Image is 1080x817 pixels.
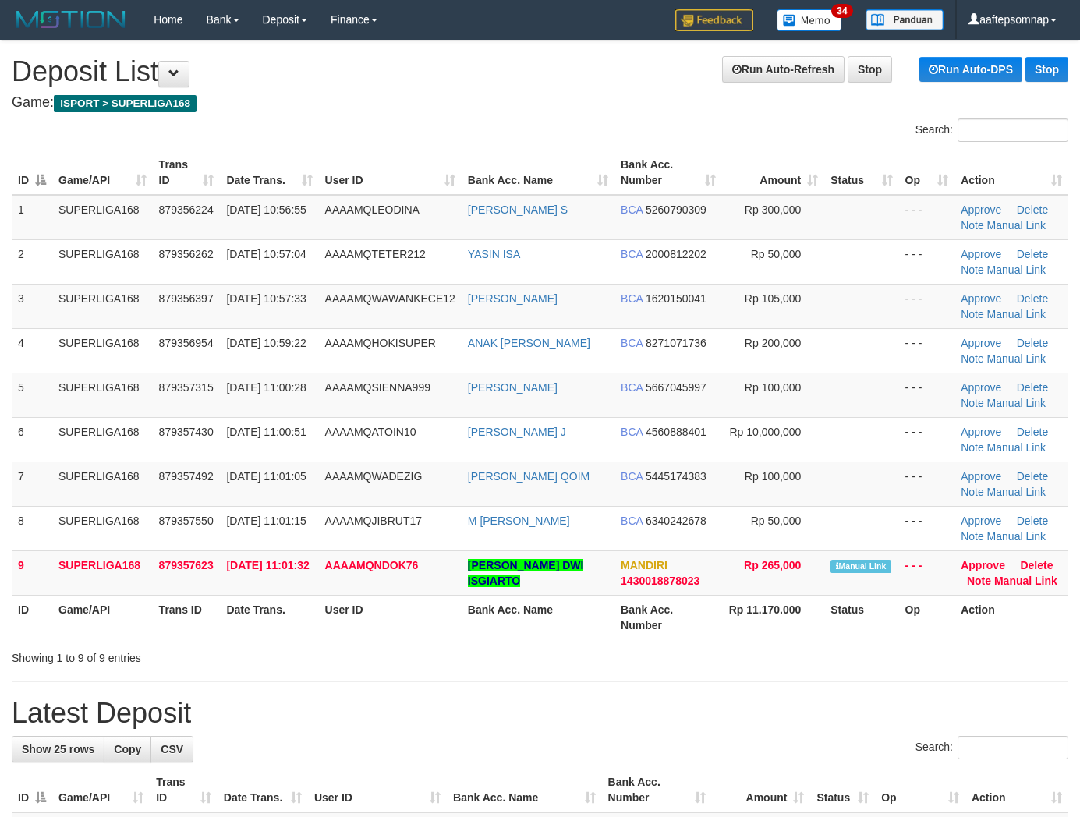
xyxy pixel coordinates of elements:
span: AAAAMQTETER212 [325,248,426,260]
td: - - - [899,373,955,417]
a: Note [961,397,984,409]
td: 1 [12,195,52,240]
span: 879357492 [159,470,214,483]
th: Action: activate to sort column ascending [965,768,1068,812]
a: Note [961,308,984,320]
a: Manual Link [987,486,1046,498]
th: Game/API: activate to sort column ascending [52,768,150,812]
td: SUPERLIGA168 [52,328,153,373]
th: Amount: activate to sort column ascending [712,768,810,812]
td: SUPERLIGA168 [52,462,153,506]
span: [DATE] 11:00:51 [226,426,306,438]
span: Rp 10,000,000 [729,426,801,438]
th: Bank Acc. Number: activate to sort column ascending [614,150,722,195]
span: BCA [621,337,643,349]
a: YASIN ISA [468,248,520,260]
th: Trans ID: activate to sort column ascending [150,768,218,812]
a: Delete [1017,515,1048,527]
img: MOTION_logo.png [12,8,130,31]
span: [DATE] 10:57:33 [226,292,306,305]
h1: Latest Deposit [12,698,1068,729]
span: ISPORT > SUPERLIGA168 [54,95,197,112]
th: Trans ID: activate to sort column ascending [153,150,221,195]
span: Rp 50,000 [751,248,802,260]
span: [DATE] 10:59:22 [226,337,306,349]
img: Button%20Memo.svg [777,9,842,31]
a: Delete [1017,381,1048,394]
td: SUPERLIGA168 [52,373,153,417]
span: BCA [621,292,643,305]
td: 3 [12,284,52,328]
a: CSV [150,736,193,762]
th: User ID: activate to sort column ascending [308,768,447,812]
span: Copy 1430018878023 to clipboard [621,575,699,587]
span: 879357550 [159,515,214,527]
div: Showing 1 to 9 of 9 entries [12,644,438,666]
th: Op: activate to sort column ascending [875,768,965,812]
td: SUPERLIGA168 [52,550,153,595]
th: Action [954,595,1068,639]
th: User ID [319,595,462,639]
a: Run Auto-Refresh [722,56,845,83]
span: Rp 100,000 [745,381,801,394]
th: Bank Acc. Name [462,595,614,639]
a: [PERSON_NAME] [468,292,558,305]
th: Trans ID [153,595,221,639]
span: Copy 5667045997 to clipboard [646,381,706,394]
span: Copy 5260790309 to clipboard [646,203,706,216]
a: Manual Link [987,308,1046,320]
a: [PERSON_NAME] QOIM [468,470,590,483]
th: Date Trans.: activate to sort column ascending [218,768,308,812]
td: - - - [899,328,955,373]
td: 8 [12,506,52,550]
h1: Deposit List [12,56,1068,87]
th: Date Trans. [220,595,318,639]
label: Search: [915,118,1068,142]
input: Search: [958,118,1068,142]
a: Approve [961,381,1001,394]
span: 879356397 [159,292,214,305]
td: 7 [12,462,52,506]
a: Show 25 rows [12,736,104,762]
span: Rp 50,000 [751,515,802,527]
th: User ID: activate to sort column ascending [319,150,462,195]
a: Delete [1017,337,1048,349]
span: Copy 6340242678 to clipboard [646,515,706,527]
td: 2 [12,239,52,284]
td: - - - [899,284,955,328]
span: [DATE] 10:57:04 [226,248,306,260]
th: Status: activate to sort column ascending [824,150,898,195]
a: Manual Link [987,352,1046,365]
span: AAAAMQWADEZIG [325,470,423,483]
th: Game/API: activate to sort column ascending [52,150,153,195]
span: [DATE] 11:01:05 [226,470,306,483]
span: 879356224 [159,203,214,216]
a: Delete [1017,470,1048,483]
span: Copy [114,743,141,755]
span: [DATE] 11:00:28 [226,381,306,394]
a: Note [967,575,991,587]
span: Copy 5445174383 to clipboard [646,470,706,483]
a: Approve [961,559,1005,571]
a: Approve [961,470,1001,483]
span: MANDIRI [621,559,667,571]
th: ID: activate to sort column descending [12,768,52,812]
a: ANAK [PERSON_NAME] [468,337,590,349]
span: AAAAMQHOKISUPER [325,337,436,349]
a: Manual Link [987,530,1046,543]
a: Copy [104,736,151,762]
span: Rp 265,000 [744,559,801,571]
span: BCA [621,203,643,216]
span: BCA [621,248,643,260]
span: AAAAMQSIENNA999 [325,381,430,394]
span: 879357430 [159,426,214,438]
span: CSV [161,743,183,755]
a: Note [961,219,984,232]
a: Approve [961,292,1001,305]
span: 879357623 [159,559,214,571]
th: Bank Acc. Number: activate to sort column ascending [602,768,713,812]
th: Game/API [52,595,153,639]
a: Approve [961,426,1001,438]
img: Feedback.jpg [675,9,753,31]
th: Op: activate to sort column ascending [899,150,955,195]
